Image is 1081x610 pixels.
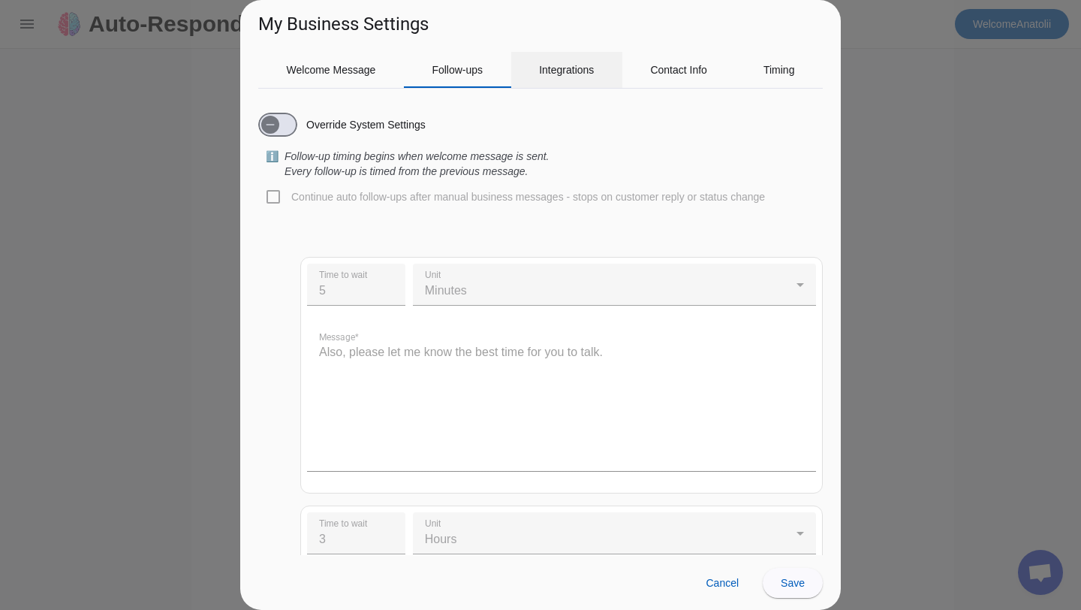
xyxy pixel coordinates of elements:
[432,65,483,75] span: Follow-ups
[781,577,805,589] span: Save
[425,270,441,280] mat-label: Unit
[319,519,367,529] mat-label: Time to wait
[258,12,429,36] h1: My Business Settings
[285,150,550,177] i: Follow-up timing begins when welcome message is sent. Every follow-up is timed from the previous ...
[650,65,707,75] span: Contact Info
[303,117,426,132] label: Override System Settings
[694,568,751,598] button: Cancel
[287,65,376,75] span: Welcome Message
[266,149,279,179] span: ℹ️
[763,65,795,75] span: Timing
[706,577,739,589] span: Cancel
[425,519,441,529] mat-label: Unit
[763,568,823,598] button: Save
[539,65,594,75] span: Integrations
[319,270,367,280] mat-label: Time to wait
